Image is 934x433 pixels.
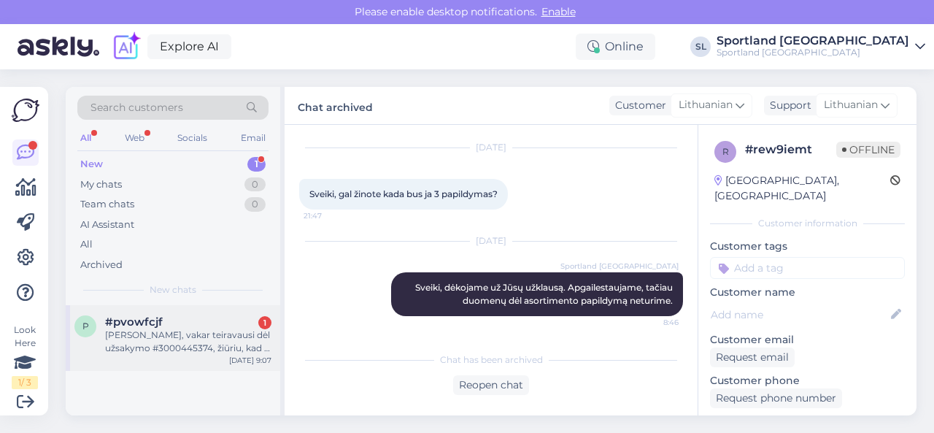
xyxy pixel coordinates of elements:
span: 21:47 [304,210,358,221]
p: Customer tags [710,239,905,254]
a: Sportland [GEOGRAPHIC_DATA]Sportland [GEOGRAPHIC_DATA] [717,35,925,58]
div: Sportland [GEOGRAPHIC_DATA] [717,35,909,47]
a: Explore AI [147,34,231,59]
img: explore-ai [111,31,142,62]
div: Customer [609,98,666,113]
div: [PERSON_NAME], vakar teiravausi dėl užsakymo #3000445374, žiūriu, kad ji vis dar nepajudėjusi iš ... [105,329,271,355]
p: Visited pages [710,414,905,429]
span: Enable [537,5,580,18]
div: 1 [258,316,271,329]
div: New [80,157,103,172]
div: AI Assistant [80,218,134,232]
div: Archived [80,258,123,272]
span: 8:46 [624,317,679,328]
div: Sportland [GEOGRAPHIC_DATA] [717,47,909,58]
span: r [722,146,729,157]
span: p [82,321,89,332]
span: #pvowfcjf [105,315,163,329]
span: Sportland [GEOGRAPHIC_DATA] [560,261,679,272]
div: 0 [244,177,266,192]
div: Web [122,129,147,147]
span: New chats [150,283,196,296]
div: Look Here [12,323,38,389]
span: Search customers [90,100,183,115]
div: # rew9iemt [745,141,836,158]
input: Add a tag [710,257,905,279]
div: [GEOGRAPHIC_DATA], [GEOGRAPHIC_DATA] [714,173,890,204]
div: [DATE] [299,141,683,154]
div: Reopen chat [453,375,529,395]
div: Online [576,34,655,60]
div: Socials [174,129,210,147]
div: All [77,129,94,147]
div: All [80,237,93,252]
div: 0 [244,197,266,212]
p: Customer phone [710,373,905,388]
span: Sveiki, gal žinote kada bus ja 3 papildymas? [309,188,498,199]
span: Chat has been archived [440,353,543,367]
p: Customer email [710,332,905,348]
img: Askly Logo [12,99,39,122]
p: Customer name [710,285,905,300]
span: Lithuanian [679,97,733,113]
div: Customer information [710,217,905,230]
label: Chat archived [298,96,373,115]
div: [DATE] 9:07 [229,355,271,366]
input: Add name [711,307,888,323]
span: Lithuanian [824,97,878,113]
span: Sveiki, dėkojame už Jūsų užklausą. Apgailestaujame, tačiau duomenų dėl asortimento papildymą netu... [415,282,675,306]
div: Email [238,129,269,147]
div: Request phone number [710,388,842,408]
div: SL [690,37,711,57]
div: Team chats [80,197,134,212]
div: Support [764,98,811,113]
span: Offline [836,142,900,158]
div: 1 / 3 [12,376,38,389]
div: Request email [710,348,795,367]
div: [DATE] [299,234,683,248]
div: 1 [247,157,266,172]
div: My chats [80,177,122,192]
